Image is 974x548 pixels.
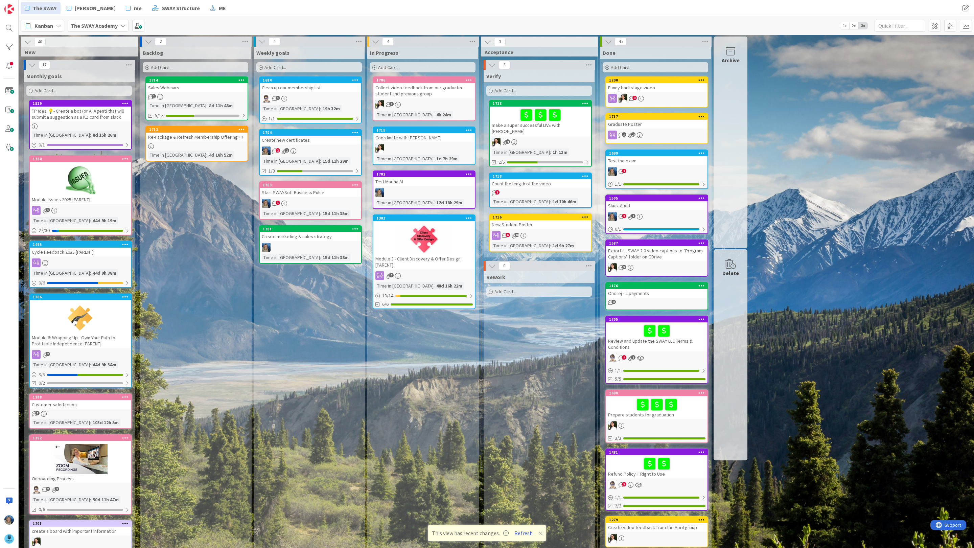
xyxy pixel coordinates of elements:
div: 103d 12h 5m [91,419,120,426]
img: MA [262,146,271,155]
div: Funny backstage video [606,83,708,92]
span: 5/13 [155,112,164,119]
span: 0 / 1 [615,226,621,233]
a: 1698Prepare students for graduationAK3/3 [605,389,708,443]
div: 1714 [149,78,248,83]
img: TP [608,353,617,362]
span: : [550,149,551,156]
a: 1718Count the length of the videoTime in [GEOGRAPHIC_DATA]:1d 10h 46m [489,173,592,208]
div: Re-Package & Refresh Membership Offering ++ [146,133,248,141]
div: MA [260,146,361,155]
a: 1716New Student PosterTime in [GEOGRAPHIC_DATA]:1d 9h 27m [489,213,592,252]
div: Time in [GEOGRAPHIC_DATA] [148,102,206,109]
div: Time in [GEOGRAPHIC_DATA] [32,217,90,224]
span: Kanban [34,22,53,30]
div: MA [373,188,475,197]
div: 4h 24m [435,111,453,118]
span: : [550,242,551,249]
img: AK [492,138,501,146]
div: 1176 [606,283,708,289]
img: TP [608,480,617,489]
div: 1703 [263,183,361,187]
div: 1505 [609,196,708,201]
a: SWAY Structure [148,2,204,14]
div: 1334Module Issues 2025 [PARENT] [30,156,131,204]
div: New Student Poster [490,220,591,229]
div: 12d 18h 29m [435,199,464,206]
span: Add Card... [264,64,286,70]
input: Quick Filter... [875,20,925,32]
a: 1684Clean up our membership listTPTime in [GEOGRAPHIC_DATA]:19h 32m1/1 [259,76,362,123]
span: 1 [631,355,635,360]
div: 1702Test Marina AI [373,171,475,186]
div: Time in [GEOGRAPHIC_DATA] [375,111,434,118]
span: 4 [611,300,616,304]
div: AK [490,138,591,146]
span: 1 [276,96,280,100]
div: 1702 [376,172,475,177]
div: 1700Funny backstage video [606,77,708,92]
div: 1698 [609,391,708,395]
div: AK [606,94,708,103]
div: 1700 [609,78,708,83]
div: 1704Create new certificates [260,130,361,144]
div: MA [260,243,361,252]
a: 1481Refund Policy + Right to UseTP1/12/2 [605,449,708,511]
span: 13 / 14 [382,292,393,299]
img: AK [619,94,627,103]
span: Add Card... [494,289,516,295]
div: Ondrej - 2 payments [606,289,708,298]
div: 1701 [260,226,361,232]
div: 15d 11h 29m [321,157,350,165]
div: 1717Graduate Poster [606,114,708,129]
div: 1705Review and update the SWAY LLC Terms & Conditions [606,316,708,351]
div: 1/1 [606,366,708,375]
div: 27/30 [30,226,131,235]
img: TP [262,94,271,103]
span: 1/3 [269,167,275,175]
span: Add Card... [494,88,516,94]
div: Time in [GEOGRAPHIC_DATA] [492,149,550,156]
img: MA [262,199,271,208]
div: Time in [GEOGRAPHIC_DATA] [262,105,320,112]
div: TP Idea 💡- Create a bot (or AI Agent) that will submit a suggestion as a KZ card from slack [30,107,131,121]
div: 1587 [609,241,708,246]
span: Add Card... [151,64,172,70]
div: 1714 [146,77,248,83]
img: Visit kanbanzone.com [4,4,14,14]
span: : [434,199,435,206]
div: 48d 16h 22m [435,282,464,290]
img: AK [608,263,617,272]
div: 1587Export all SWAY 2.0 video captions to "Program Captions" folder on GDrive [606,240,708,261]
div: 1705 [609,317,708,322]
span: 1 [285,148,289,153]
span: 1 [152,94,156,98]
div: Module 6: Wrapping Up - Own Your Path to Profitable Independence [PARENT] [30,333,131,348]
div: TP [606,480,708,489]
span: : [320,105,321,112]
div: 1495 [33,242,131,247]
span: ME [219,4,226,12]
span: 1 [46,208,50,212]
div: 1587 [606,240,708,246]
a: 1703Start SWAYSoft Business PulseMATime in [GEOGRAPHIC_DATA]:15d 11h 35m [259,181,362,220]
div: Graduate Poster [606,120,708,129]
div: Test the exam [606,156,708,165]
span: : [434,111,435,118]
div: 1176Ondrej - 2 payments [606,283,708,298]
div: make a super successful LIVE with [PERSON_NAME] [490,107,591,136]
img: AK [608,421,617,430]
div: 1306Module 6: Wrapping Up - Own Your Path to Profitable Independence [PARENT] [30,294,131,348]
span: Add Card... [611,64,632,70]
span: 2 [46,352,50,356]
div: 19h 32m [321,105,342,112]
div: Time in [GEOGRAPHIC_DATA] [32,131,90,139]
a: 1728make a super successful LIVE with [PERSON_NAME]AKTime in [GEOGRAPHIC_DATA]:1h 13m2/5 [489,100,592,167]
div: Sales Webinars [146,83,248,92]
span: 3/3 [615,435,621,442]
span: 27 / 30 [39,227,50,234]
div: 1699 [609,151,708,156]
div: Onboarding Process [30,474,131,483]
a: 1303Module 3 - Client Discovery & Offer Design [PARENT]Time in [GEOGRAPHIC_DATA]:48d 16h 22m13/146/6 [373,214,476,309]
div: Time in [GEOGRAPHIC_DATA] [148,151,206,159]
